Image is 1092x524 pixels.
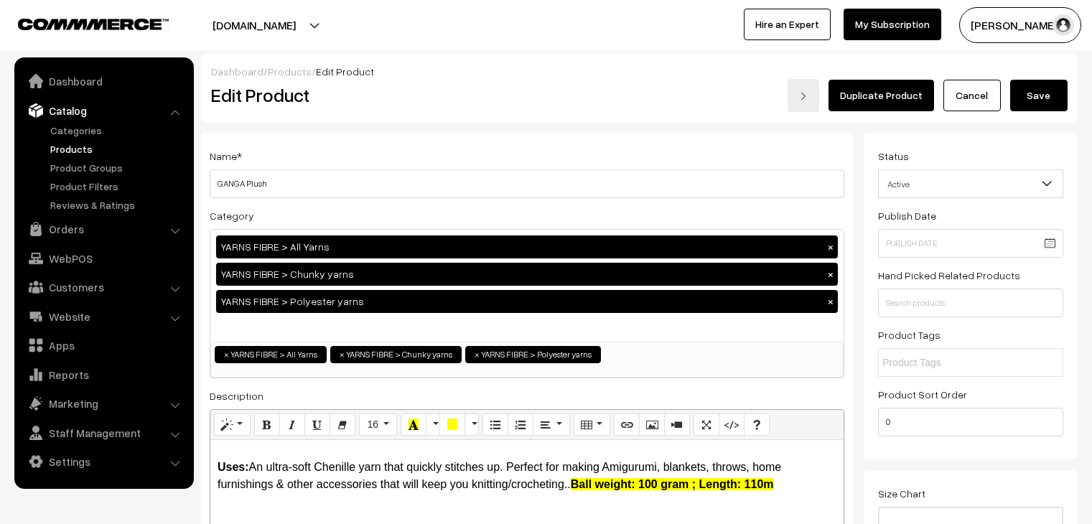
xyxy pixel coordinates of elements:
[1053,14,1074,36] img: user
[18,362,189,388] a: Reports
[943,80,1001,111] a: Cancel
[882,355,1008,370] input: Product Tags
[571,478,774,490] b: Ball weight: 100 gram ; Length: 110m
[401,413,426,436] button: Recent Color
[574,413,610,436] button: Table
[210,208,254,223] label: Category
[18,19,169,29] img: COMMMERCE
[664,413,690,436] button: Video
[367,418,378,430] span: 16
[426,413,440,436] button: More Color
[18,274,189,300] a: Customers
[18,420,189,446] a: Staff Management
[316,65,374,78] span: Edit Product
[533,413,569,436] button: Paragraph
[879,172,1063,197] span: Active
[216,290,838,313] div: YARNS FIBRE > Polyester yarns
[47,197,189,212] a: Reviews & Ratings
[799,92,808,100] img: right-arrow.png
[268,65,312,78] a: Products
[508,413,533,436] button: Ordered list (CTRL+SHIFT+NUM8)
[482,413,508,436] button: Unordered list (CTRL+SHIFT+NUM7)
[18,216,189,242] a: Orders
[465,346,601,363] li: YARNS FIBRE > Polyester yarns
[211,65,263,78] a: Dashboard
[878,486,925,501] label: Size Chart
[215,346,327,363] li: YARNS FIBRE > All Yarns
[359,413,397,436] button: Font Size
[214,413,251,436] button: Style
[878,327,941,342] label: Product Tags
[47,160,189,175] a: Product Groups
[465,413,479,436] button: More Color
[824,295,837,308] button: ×
[878,149,909,164] label: Status
[18,245,189,271] a: WebPOS
[878,289,1063,317] input: Search products
[18,14,144,32] a: COMMMERCE
[878,387,967,402] label: Product Sort Order
[18,304,189,329] a: Website
[18,449,189,474] a: Settings
[959,7,1081,43] button: [PERSON_NAME]…
[210,149,242,164] label: Name
[162,7,346,43] button: [DOMAIN_NAME]
[340,348,345,361] span: ×
[47,141,189,156] a: Products
[216,263,838,286] div: YARNS FIBRE > Chunky yarns
[218,459,836,493] p: An ultra-soft Chenille yarn that quickly stitches up. Perfect for making Amigurumi, blankets, thr...
[330,346,462,363] li: YARNS FIBRE > Chunky yarns
[639,413,665,436] button: Picture
[279,413,305,436] button: Italic (CTRL+I)
[475,348,480,361] span: ×
[439,413,465,436] button: Background Color
[18,68,189,94] a: Dashboard
[878,268,1020,283] label: Hand Picked Related Products
[824,268,837,281] button: ×
[744,9,831,40] a: Hire an Expert
[216,235,838,258] div: YARNS FIBRE > All Yarns
[210,388,263,403] label: Description
[844,9,941,40] a: My Subscription
[878,169,1063,198] span: Active
[829,80,934,111] a: Duplicate Product
[304,413,330,436] button: Underline (CTRL+U)
[211,84,556,106] h2: Edit Product
[254,413,280,436] button: Bold (CTRL+B)
[694,413,719,436] button: Full Screen
[878,229,1063,258] input: Publish Date
[218,461,249,473] strong: Uses:
[47,123,189,138] a: Categories
[211,64,1068,79] div: / /
[719,413,745,436] button: Code View
[47,179,189,194] a: Product Filters
[1010,80,1068,111] button: Save
[330,413,355,436] button: Remove Font Style (CTRL+\)
[18,332,189,358] a: Apps
[614,413,640,436] button: Link (CTRL+K)
[18,98,189,123] a: Catalog
[744,413,770,436] button: Help
[878,408,1063,436] input: Enter Number
[18,390,189,416] a: Marketing
[224,348,229,361] span: ×
[878,208,936,223] label: Publish Date
[210,169,844,198] input: Name
[824,240,837,253] button: ×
